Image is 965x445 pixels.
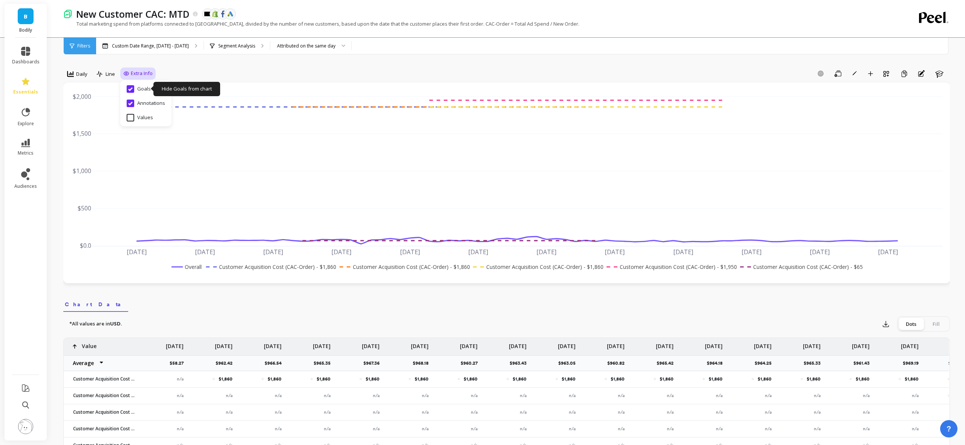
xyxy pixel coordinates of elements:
[415,376,429,382] p: $1,860
[63,20,579,27] p: Total marketing spend from platforms connected to [GEOGRAPHIC_DATA], divided by the number of new...
[373,410,380,415] span: n/a
[853,360,874,366] p: $961.43
[901,338,919,350] p: [DATE]
[69,393,135,399] p: Customer Acquisition Cost (CAC-Order) - $1,860
[69,320,122,328] p: *All values are in
[106,71,115,78] span: Line
[12,59,40,65] span: dashboards
[660,376,674,382] p: $1,860
[569,426,576,431] span: n/a
[77,43,90,49] span: Filters
[264,338,282,350] p: [DATE]
[177,426,184,431] span: n/a
[765,393,772,398] span: n/a
[411,338,429,350] p: [DATE]
[314,360,335,366] p: $965.35
[705,338,723,350] p: [DATE]
[422,426,429,431] span: n/a
[520,410,527,415] span: n/a
[110,320,122,327] strong: USD.
[275,410,282,415] span: n/a
[852,338,870,350] p: [DATE]
[177,393,184,398] span: n/a
[912,393,919,398] span: n/a
[131,70,153,77] span: Extra Info
[947,424,951,434] span: ?
[226,426,233,431] span: n/a
[166,338,184,350] p: [DATE]
[277,42,335,49] div: Attributed on the same day
[912,410,919,415] span: n/a
[177,376,184,382] span: n/a
[520,393,527,398] span: n/a
[569,410,576,415] span: n/a
[758,376,772,382] p: $1,860
[324,393,331,398] span: n/a
[716,410,723,415] span: n/a
[618,426,625,431] span: n/a
[558,360,580,366] p: $963.05
[657,360,678,366] p: $965.42
[618,410,625,415] span: n/a
[216,360,237,366] p: $962.42
[461,360,482,366] p: $960.27
[804,360,825,366] p: $965.33
[460,338,478,350] p: [DATE]
[607,338,625,350] p: [DATE]
[12,27,40,33] p: Bodily
[513,376,527,382] p: $1,860
[18,121,34,127] span: explore
[924,318,948,330] div: Fill
[112,43,189,49] p: Custom Date Range, [DATE] - [DATE]
[618,393,625,398] span: n/a
[18,150,34,156] span: metrics
[611,376,625,382] p: $1,860
[177,410,184,415] span: n/a
[14,183,37,189] span: audiences
[227,11,234,17] img: api.google.svg
[226,393,233,398] span: n/a
[814,426,821,431] span: n/a
[903,360,923,366] p: $969.19
[814,410,821,415] span: n/a
[219,11,226,17] img: api.fb.svg
[373,426,380,431] span: n/a
[324,426,331,431] span: n/a
[558,338,576,350] p: [DATE]
[212,11,219,17] img: api.shopify.svg
[863,393,870,398] span: n/a
[218,43,255,49] p: Segment Analysis
[656,338,674,350] p: [DATE]
[422,410,429,415] span: n/a
[69,376,135,382] p: Customer Acquisition Cost (CAC-Order) - $1,860
[82,338,96,350] p: Value
[413,360,433,366] p: $968.18
[69,426,135,432] p: Customer Acquisition Cost (CAC-Order) - $1,950
[317,376,331,382] p: $1,860
[667,393,674,398] span: n/a
[471,410,478,415] span: n/a
[63,295,950,312] nav: Tabs
[219,376,233,382] p: $1,860
[510,360,531,366] p: $963.43
[765,426,772,431] span: n/a
[569,393,576,398] span: n/a
[940,420,957,437] button: ?
[856,376,870,382] p: $1,860
[912,426,919,431] span: n/a
[215,338,233,350] p: [DATE]
[464,376,478,382] p: $1,860
[520,426,527,431] span: n/a
[373,393,380,398] span: n/a
[707,360,727,366] p: $964.18
[226,410,233,415] span: n/a
[24,12,28,21] span: B
[814,393,821,398] span: n/a
[607,360,629,366] p: $960.82
[422,393,429,398] span: n/a
[667,426,674,431] span: n/a
[716,426,723,431] span: n/a
[268,376,282,382] p: $1,860
[709,376,723,382] p: $1,860
[363,360,384,366] p: $967.36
